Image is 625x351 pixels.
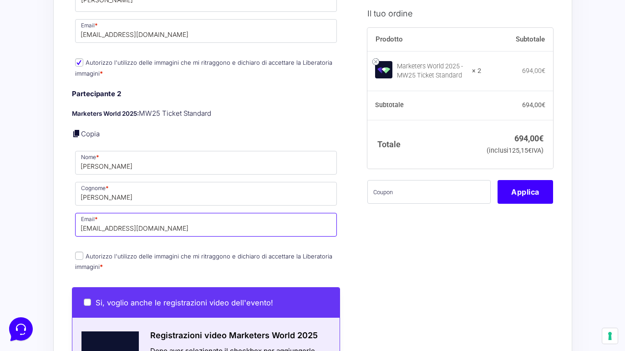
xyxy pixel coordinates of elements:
[528,146,532,154] span: €
[20,133,149,142] input: Cerca un articolo...
[44,51,62,69] img: dark
[367,91,481,120] th: Subtotale
[367,120,481,169] th: Totale
[75,59,332,77] label: Autorizzo l'utilizzo delle immagini che mi ritraggono e dichiaro di accettare la Liberatoria imma...
[498,180,553,204] button: Applica
[522,101,545,108] bdi: 694,00
[140,280,153,288] p: Aiuto
[514,133,544,143] bdi: 694,00
[84,299,91,306] input: Si, voglio anche le registrazioni video dell'evento!
[96,298,273,307] span: Si, voglio anche le registrazioni video dell'evento!
[487,146,544,154] small: (inclusi IVA)
[29,51,47,69] img: dark
[75,58,83,67] input: Autorizzo l'utilizzo delle immagini che mi ritraggono e dichiaro di accettare la Liberatoria imma...
[522,67,545,74] bdi: 694,00
[397,62,466,80] div: Marketers World 2025 - MW25 Ticket Standard
[7,7,153,22] h2: Ciao da Marketers 👋
[15,77,168,95] button: Inizia una conversazione
[15,113,71,120] span: Trova una risposta
[367,27,481,51] th: Prodotto
[75,252,83,260] input: Autorizzo l'utilizzo delle immagini che mi ritraggono e dichiaro di accettare la Liberatoria imma...
[7,315,35,343] iframe: Customerly Messenger Launcher
[7,267,63,288] button: Home
[150,330,318,340] span: Registrazioni video Marketers World 2025
[15,36,77,44] span: Le tue conversazioni
[27,280,43,288] p: Home
[97,113,168,120] a: Apri Centro Assistenza
[79,280,103,288] p: Messaggi
[75,253,332,270] label: Autorizzo l'utilizzo delle immagini che mi ritraggono e dichiaro di accettare la Liberatoria imma...
[508,146,532,154] span: 125,15
[72,89,340,99] h4: Partecipante 2
[375,61,392,78] img: Marketers World 2025 - MW25 Ticket Standard
[119,267,175,288] button: Aiuto
[72,110,139,117] strong: Marketers World 2025:
[472,66,481,75] strong: × 2
[72,129,81,138] a: Copia i dettagli dell'acquirente
[15,51,33,69] img: dark
[72,108,340,119] p: MW25 Ticket Standard
[542,101,545,108] span: €
[59,82,134,89] span: Inizia una conversazione
[539,133,544,143] span: €
[481,27,554,51] th: Subtotale
[602,328,618,344] button: Le tue preferenze relative al consenso per le tecnologie di tracciamento
[542,67,545,74] span: €
[63,267,119,288] button: Messaggi
[367,7,553,19] h3: Il tuo ordine
[367,180,491,204] input: Coupon
[81,129,100,138] a: Copia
